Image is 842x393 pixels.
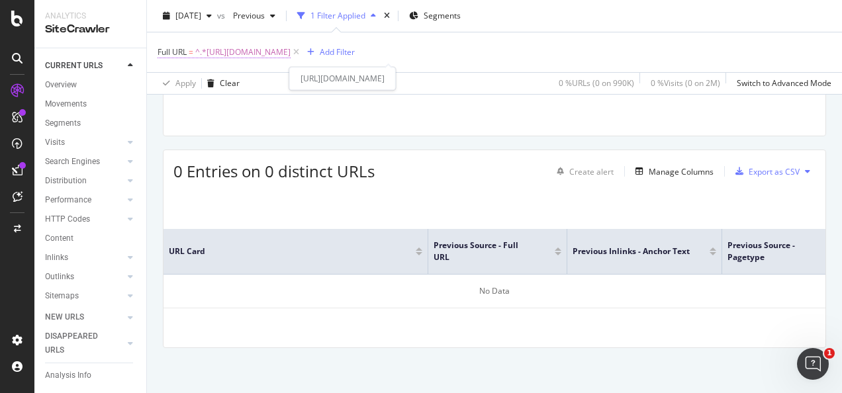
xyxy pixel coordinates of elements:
div: SiteCrawler [45,22,136,37]
div: Outlinks [45,270,74,284]
div: Create alert [569,166,614,177]
a: NEW URLS [45,310,124,324]
button: Clear [202,73,240,94]
div: Analytics [45,11,136,22]
div: Movements [45,97,87,111]
div: Overview [45,78,77,92]
button: Segments [404,5,466,26]
div: 0 % URLs ( 0 on 990K ) [559,77,634,89]
button: Create alert [551,161,614,182]
button: Add Filter [302,44,355,60]
a: HTTP Codes [45,212,124,226]
div: [URL][DOMAIN_NAME] [289,67,396,90]
a: CURRENT URLS [45,59,124,73]
div: DISAPPEARED URLS [45,329,112,357]
span: Segments [424,10,461,21]
div: No Data [164,275,825,308]
button: Manage Columns [630,163,714,179]
iframe: Intercom live chat [797,348,829,380]
span: Previous [228,10,265,21]
button: [DATE] [158,5,217,26]
a: Performance [45,193,124,207]
div: Inlinks [45,251,68,265]
span: = [189,46,193,58]
div: NEW URLS [45,310,84,324]
div: times [381,9,393,22]
a: Analysis Info [45,369,137,382]
a: Overview [45,78,137,92]
span: Previous Source - pagetype [727,240,833,263]
span: Previous Inlinks - Anchor Text [573,245,690,257]
div: Segments [45,116,81,130]
button: Previous [228,5,281,26]
span: 0 Entries on 0 distinct URLs [173,160,375,182]
div: Switch to Advanced Mode [737,77,831,89]
a: Content [45,232,137,245]
a: Inlinks [45,251,124,265]
a: Distribution [45,174,124,188]
a: Visits [45,136,124,150]
span: vs [217,10,228,21]
div: 1 Filter Applied [310,10,365,21]
div: Analysis Info [45,369,91,382]
a: Search Engines [45,155,124,169]
a: Sitemaps [45,289,124,303]
div: Visits [45,136,65,150]
span: ^.*[URL][DOMAIN_NAME] [195,43,291,62]
div: Distribution [45,174,87,188]
a: DISAPPEARED URLS [45,329,124,357]
span: 2025 Sep. 14th [175,10,201,21]
div: CURRENT URLS [45,59,103,73]
a: Outlinks [45,270,124,284]
button: Switch to Advanced Mode [731,73,831,94]
span: Full URL [158,46,187,58]
a: Segments [45,116,137,130]
span: URL Card [169,245,412,257]
div: Add Filter [320,46,355,58]
div: Export as CSV [749,166,800,177]
button: 1 Filter Applied [292,5,381,26]
div: Apply [175,77,196,89]
button: Export as CSV [730,161,800,182]
div: Manage Columns [649,166,714,177]
div: HTTP Codes [45,212,90,226]
a: Movements [45,97,137,111]
div: Sitemaps [45,289,79,303]
div: Performance [45,193,91,207]
span: Previous Source - Full URL [434,240,535,263]
button: Apply [158,73,196,94]
div: 0 % Visits ( 0 on 2M ) [651,77,720,89]
div: Content [45,232,73,245]
div: Search Engines [45,155,100,169]
span: 1 [824,348,835,359]
div: Clear [220,77,240,89]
